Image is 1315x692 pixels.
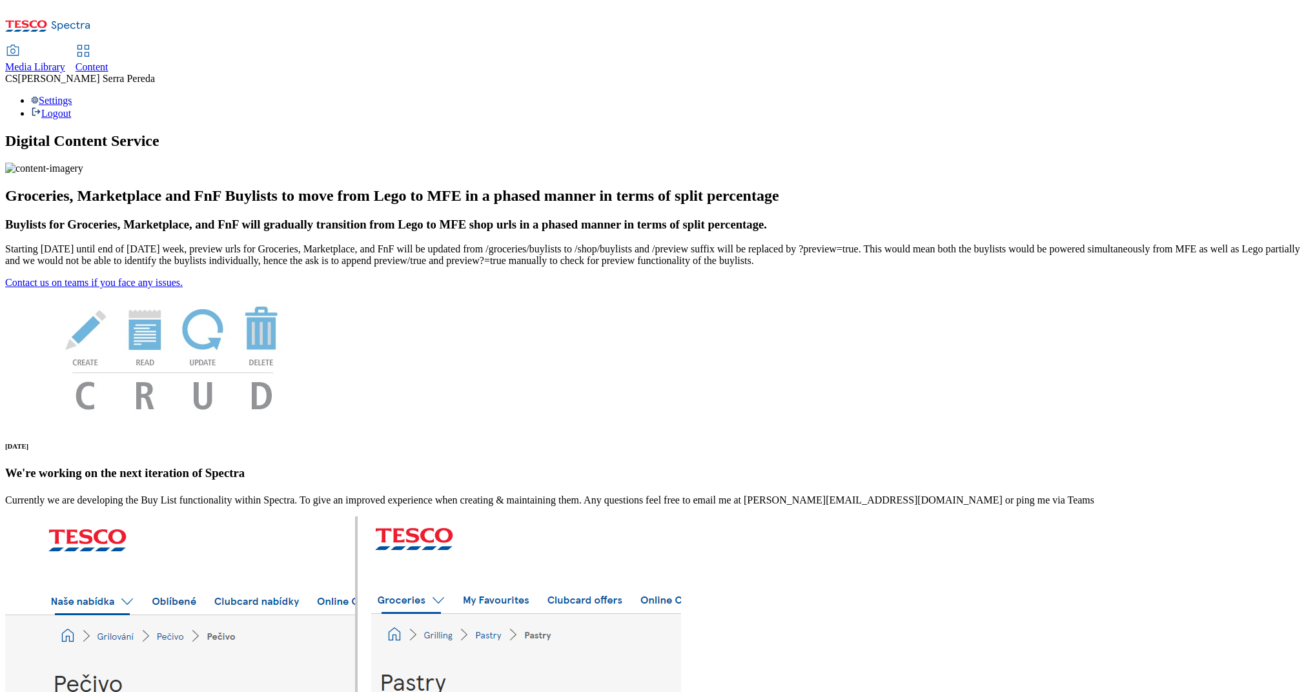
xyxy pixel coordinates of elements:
[5,466,1310,480] h3: We're working on the next iteration of Spectra
[5,46,65,73] a: Media Library
[5,494,1310,506] p: Currently we are developing the Buy List functionality within Spectra. To give an improved experi...
[5,218,1310,232] h3: Buylists for Groceries, Marketplace, and FnF will gradually transition from Lego to MFE shop urls...
[5,277,183,288] a: Contact us on teams if you face any issues.
[76,61,108,72] span: Content
[5,442,1310,450] h6: [DATE]
[5,61,65,72] span: Media Library
[5,132,1310,150] h1: Digital Content Service
[5,163,83,174] img: content-imagery
[31,108,71,119] a: Logout
[5,73,18,84] span: CS
[5,289,341,423] img: News Image
[76,46,108,73] a: Content
[31,95,72,106] a: Settings
[5,187,1310,205] h2: Groceries, Marketplace and FnF Buylists to move from Lego to MFE in a phased manner in terms of s...
[5,243,1310,267] p: Starting [DATE] until end of [DATE] week, preview urls for Groceries, Marketplace, and FnF will b...
[18,73,155,84] span: [PERSON_NAME] Serra Pereda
